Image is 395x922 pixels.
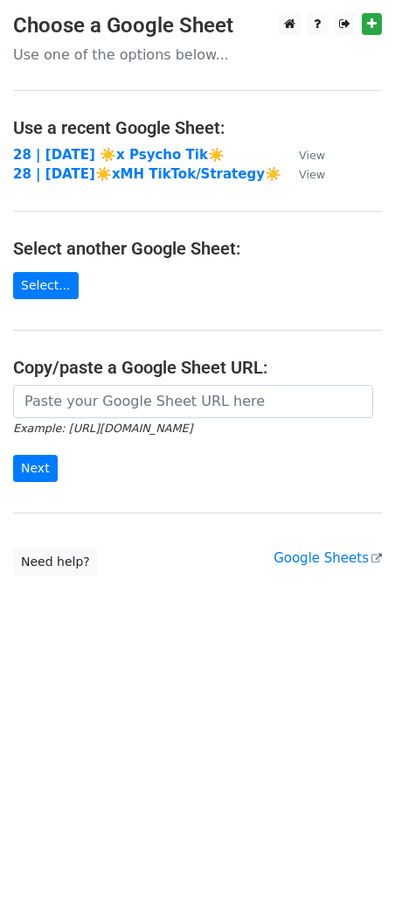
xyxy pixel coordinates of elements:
[13,422,192,435] small: Example: [URL][DOMAIN_NAME]
[13,166,281,182] a: 28 | [DATE]☀️xMH TikTok/Strategy☀️
[281,147,325,163] a: View
[13,147,225,163] a: 28 | [DATE] ☀️x Psycho Tik☀️
[274,550,382,566] a: Google Sheets
[299,168,325,181] small: View
[13,117,382,138] h4: Use a recent Google Sheet:
[281,166,325,182] a: View
[13,238,382,259] h4: Select another Google Sheet:
[299,149,325,162] small: View
[13,272,79,299] a: Select...
[13,357,382,378] h4: Copy/paste a Google Sheet URL:
[13,548,98,576] a: Need help?
[13,13,382,38] h3: Choose a Google Sheet
[13,385,373,418] input: Paste your Google Sheet URL here
[13,45,382,64] p: Use one of the options below...
[13,455,58,482] input: Next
